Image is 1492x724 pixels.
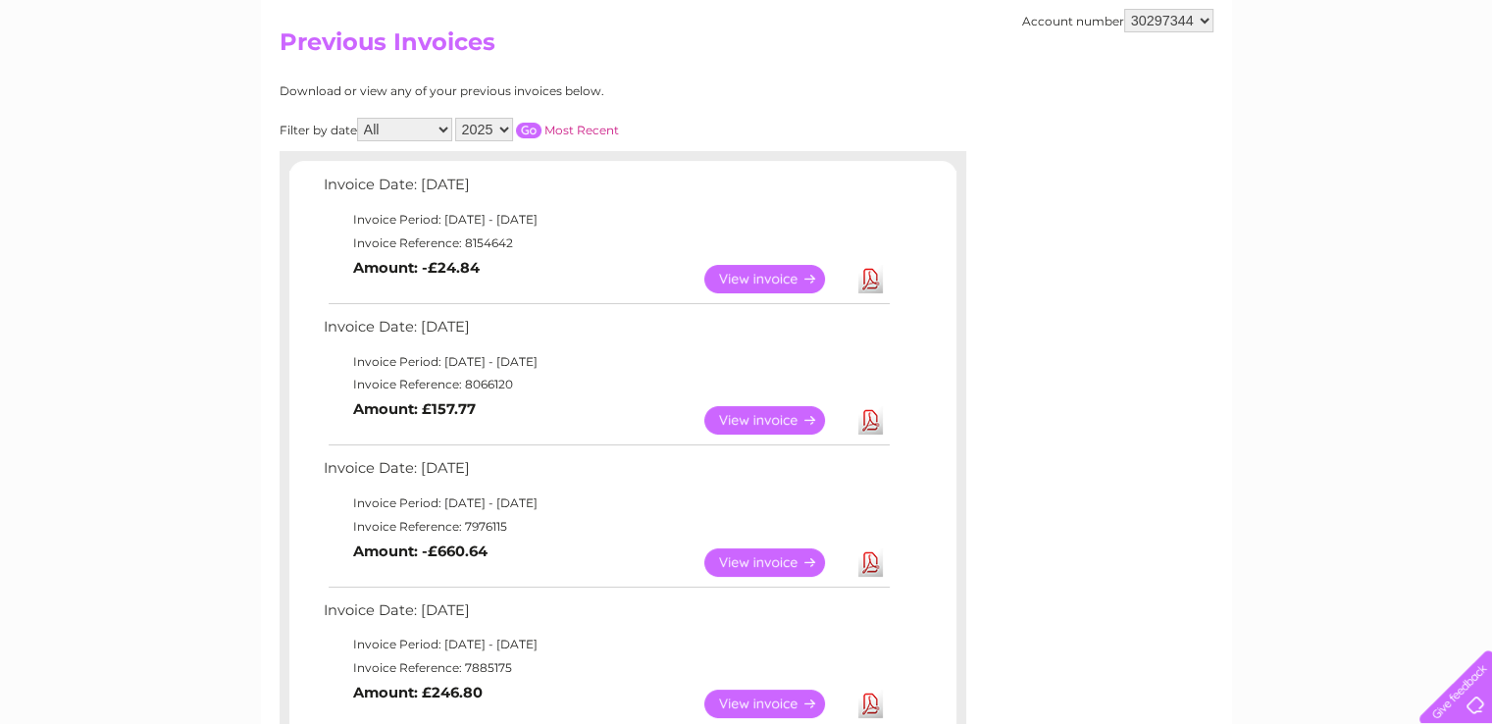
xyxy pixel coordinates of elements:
[280,28,1213,66] h2: Previous Invoices
[319,455,893,491] td: Invoice Date: [DATE]
[858,690,883,718] a: Download
[353,259,480,277] b: Amount: -£24.84
[544,123,619,137] a: Most Recent
[319,597,893,634] td: Invoice Date: [DATE]
[1427,83,1473,98] a: Log out
[319,172,893,208] td: Invoice Date: [DATE]
[1022,9,1213,32] div: Account number
[319,208,893,232] td: Invoice Period: [DATE] - [DATE]
[319,350,893,374] td: Invoice Period: [DATE] - [DATE]
[319,633,893,656] td: Invoice Period: [DATE] - [DATE]
[319,656,893,680] td: Invoice Reference: 7885175
[319,314,893,350] td: Invoice Date: [DATE]
[280,118,795,141] div: Filter by date
[52,51,152,111] img: logo.png
[283,11,1210,95] div: Clear Business is a trading name of Verastar Limited (registered in [GEOGRAPHIC_DATA] No. 3667643...
[1251,83,1310,98] a: Telecoms
[704,406,849,435] a: View
[858,406,883,435] a: Download
[353,543,488,560] b: Amount: -£660.64
[704,265,849,293] a: View
[1147,83,1184,98] a: Water
[858,265,883,293] a: Download
[319,232,893,255] td: Invoice Reference: 8154642
[1321,83,1350,98] a: Blog
[280,84,795,98] div: Download or view any of your previous invoices below.
[353,684,483,701] b: Amount: £246.80
[319,373,893,396] td: Invoice Reference: 8066120
[1122,10,1258,34] a: 0333 014 3131
[858,548,883,577] a: Download
[353,400,476,418] b: Amount: £157.77
[704,690,849,718] a: View
[319,491,893,515] td: Invoice Period: [DATE] - [DATE]
[704,548,849,577] a: View
[1196,83,1239,98] a: Energy
[1362,83,1410,98] a: Contact
[319,515,893,539] td: Invoice Reference: 7976115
